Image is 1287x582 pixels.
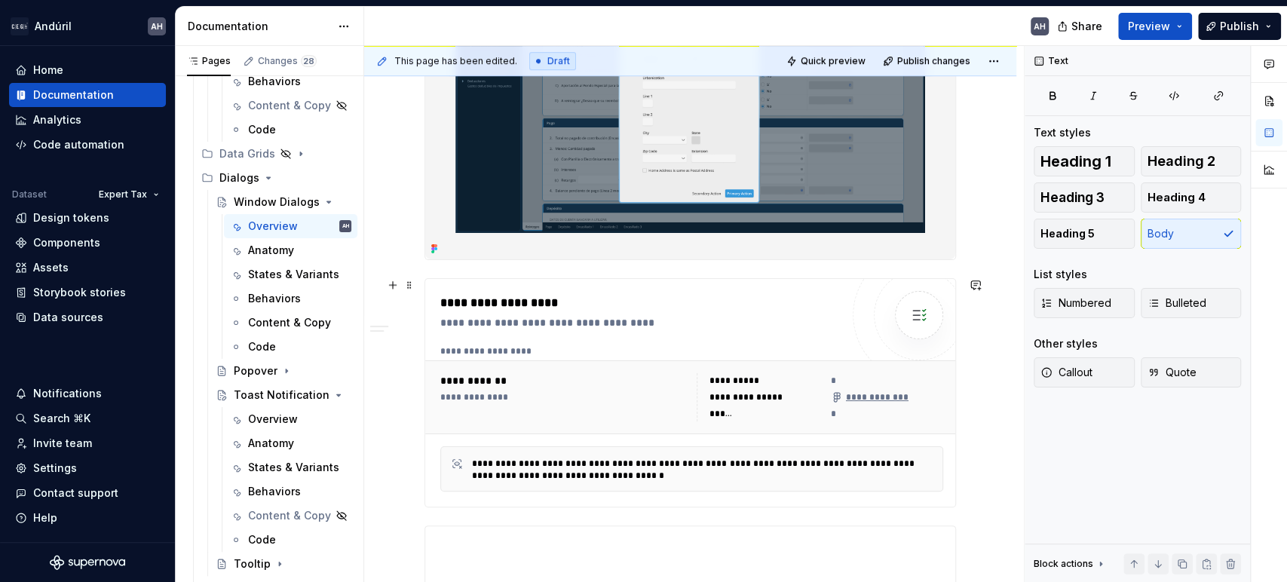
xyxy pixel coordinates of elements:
[9,481,166,505] button: Contact support
[33,112,81,127] div: Analytics
[33,411,90,426] div: Search ⌘K
[1034,553,1107,574] div: Block actions
[9,506,166,530] button: Help
[9,231,166,255] a: Components
[210,190,357,214] a: Window Dialogs
[224,431,357,455] a: Anatomy
[224,286,357,311] a: Behaviors
[1118,13,1192,40] button: Preview
[33,461,77,476] div: Settings
[224,407,357,431] a: Overview
[394,55,517,67] span: This page has been edited.
[224,69,357,93] a: Behaviors
[224,214,357,238] a: OverviewAH
[33,386,102,401] div: Notifications
[224,238,357,262] a: Anatomy
[1034,336,1098,351] div: Other styles
[9,206,166,230] a: Design tokens
[224,262,357,286] a: States & Variants
[9,456,166,480] a: Settings
[258,55,317,67] div: Changes
[547,55,570,67] span: Draft
[1034,558,1093,570] div: Block actions
[9,280,166,305] a: Storybook stories
[33,486,118,501] div: Contact support
[1220,19,1259,34] span: Publish
[1141,288,1242,318] button: Bulleted
[33,310,103,325] div: Data sources
[1141,357,1242,387] button: Quote
[248,122,276,137] div: Code
[1034,125,1091,140] div: Text styles
[33,63,63,78] div: Home
[248,508,331,523] div: Content & Copy
[897,55,970,67] span: Publish changes
[1040,226,1095,241] span: Heading 5
[92,184,166,205] button: Expert Tax
[248,267,339,282] div: States & Variants
[1198,13,1281,40] button: Publish
[248,219,298,234] div: Overview
[1040,365,1092,380] span: Callout
[210,383,357,407] a: Toast Notification
[9,381,166,406] button: Notifications
[248,243,294,258] div: Anatomy
[50,555,125,570] svg: Supernova Logo
[1148,296,1206,311] span: Bulleted
[9,431,166,455] a: Invite team
[224,479,357,504] a: Behaviors
[248,291,301,306] div: Behaviors
[224,311,357,335] a: Content & Copy
[224,118,357,142] a: Code
[248,436,294,451] div: Anatomy
[248,74,301,89] div: Behaviors
[224,504,357,528] a: Content & Copy
[782,51,872,72] button: Quick preview
[1141,182,1242,213] button: Heading 4
[1148,154,1215,169] span: Heading 2
[151,20,163,32] div: AH
[99,188,147,201] span: Expert Tax
[1034,357,1135,387] button: Callout
[248,339,276,354] div: Code
[33,510,57,525] div: Help
[219,146,275,161] div: Data Grids
[301,55,317,67] span: 28
[33,235,100,250] div: Components
[9,256,166,280] a: Assets
[33,137,124,152] div: Code automation
[9,58,166,82] a: Home
[1141,146,1242,176] button: Heading 2
[9,305,166,329] a: Data sources
[12,188,47,201] div: Dataset
[3,10,172,42] button: AndúrilAH
[9,133,166,157] a: Code automation
[33,210,109,225] div: Design tokens
[224,455,357,479] a: States & Variants
[219,170,259,185] div: Dialogs
[188,19,330,34] div: Documentation
[210,552,357,576] a: Tooltip
[33,260,69,275] div: Assets
[9,108,166,132] a: Analytics
[195,142,357,166] div: Data Grids
[1034,20,1046,32] div: AH
[1034,146,1135,176] button: Heading 1
[33,87,114,103] div: Documentation
[1148,190,1206,205] span: Heading 4
[1034,267,1087,282] div: List styles
[342,219,349,234] div: AH
[1148,365,1197,380] span: Quote
[35,19,72,34] div: Andúril
[248,315,331,330] div: Content & Copy
[1034,219,1135,249] button: Heading 5
[1128,19,1170,34] span: Preview
[1034,288,1135,318] button: Numbered
[234,387,329,403] div: Toast Notification
[248,532,276,547] div: Code
[1071,19,1102,34] span: Share
[234,363,277,378] div: Popover
[248,460,339,475] div: States & Variants
[1050,13,1112,40] button: Share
